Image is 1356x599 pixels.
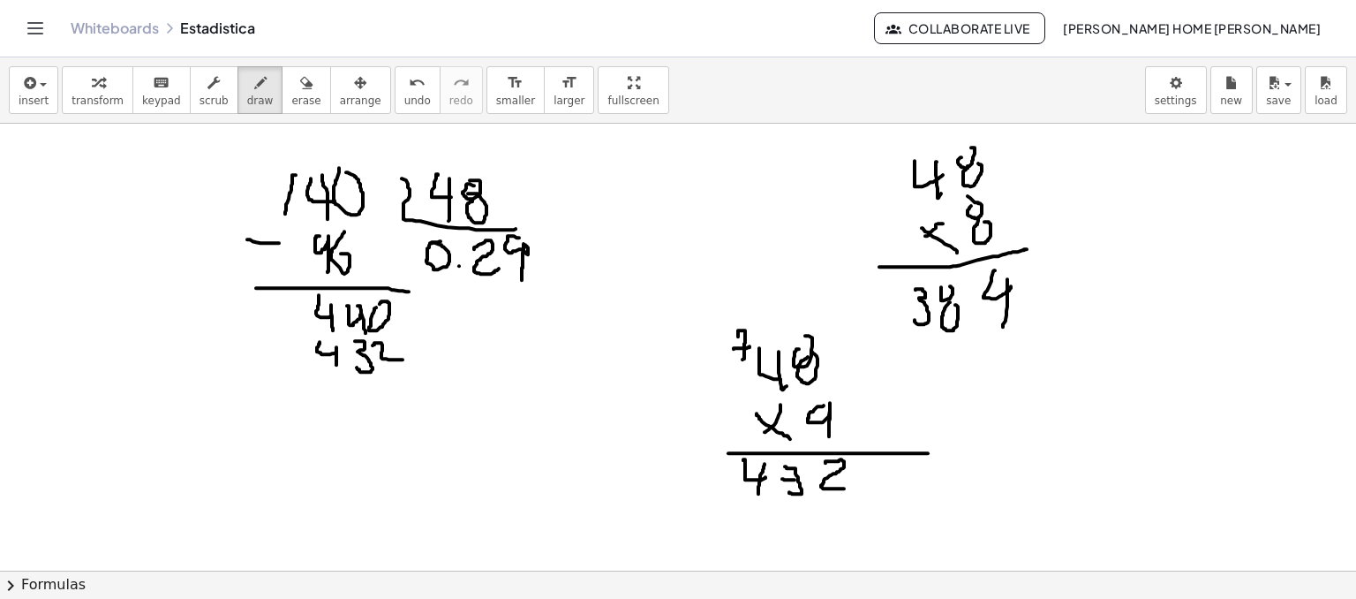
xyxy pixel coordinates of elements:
span: insert [19,95,49,107]
span: scrub [200,95,229,107]
button: keyboardkeypad [132,66,191,114]
button: arrange [330,66,391,114]
span: arrange [340,95,381,107]
span: settings [1155,95,1197,107]
button: erase [282,66,330,114]
span: keypad [142,95,181,107]
button: fullscreen [598,66,668,114]
button: insert [9,66,58,114]
button: settings [1145,66,1207,114]
button: format_sizelarger [544,66,594,114]
button: Toggle navigation [21,14,49,42]
span: [PERSON_NAME] HOME [PERSON_NAME] [1063,20,1321,36]
button: scrub [190,66,238,114]
button: [PERSON_NAME] HOME [PERSON_NAME] [1049,12,1335,44]
i: undo [409,72,426,94]
button: new [1210,66,1253,114]
button: format_sizesmaller [486,66,545,114]
i: redo [453,72,470,94]
span: load [1315,95,1337,107]
span: erase [291,95,320,107]
button: transform [62,66,133,114]
button: redoredo [440,66,483,114]
span: draw [247,95,274,107]
span: smaller [496,95,535,107]
button: Collaborate Live [874,12,1045,44]
a: Whiteboards [71,19,159,37]
button: undoundo [395,66,441,114]
span: fullscreen [607,95,659,107]
button: load [1305,66,1347,114]
span: new [1220,95,1242,107]
span: transform [72,95,124,107]
span: save [1266,95,1291,107]
span: undo [404,95,431,107]
span: redo [449,95,473,107]
button: draw [237,66,283,114]
button: save [1256,66,1301,114]
i: keyboard [153,72,169,94]
i: format_size [507,72,524,94]
span: Collaborate Live [889,20,1030,36]
span: larger [554,95,584,107]
i: format_size [561,72,577,94]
